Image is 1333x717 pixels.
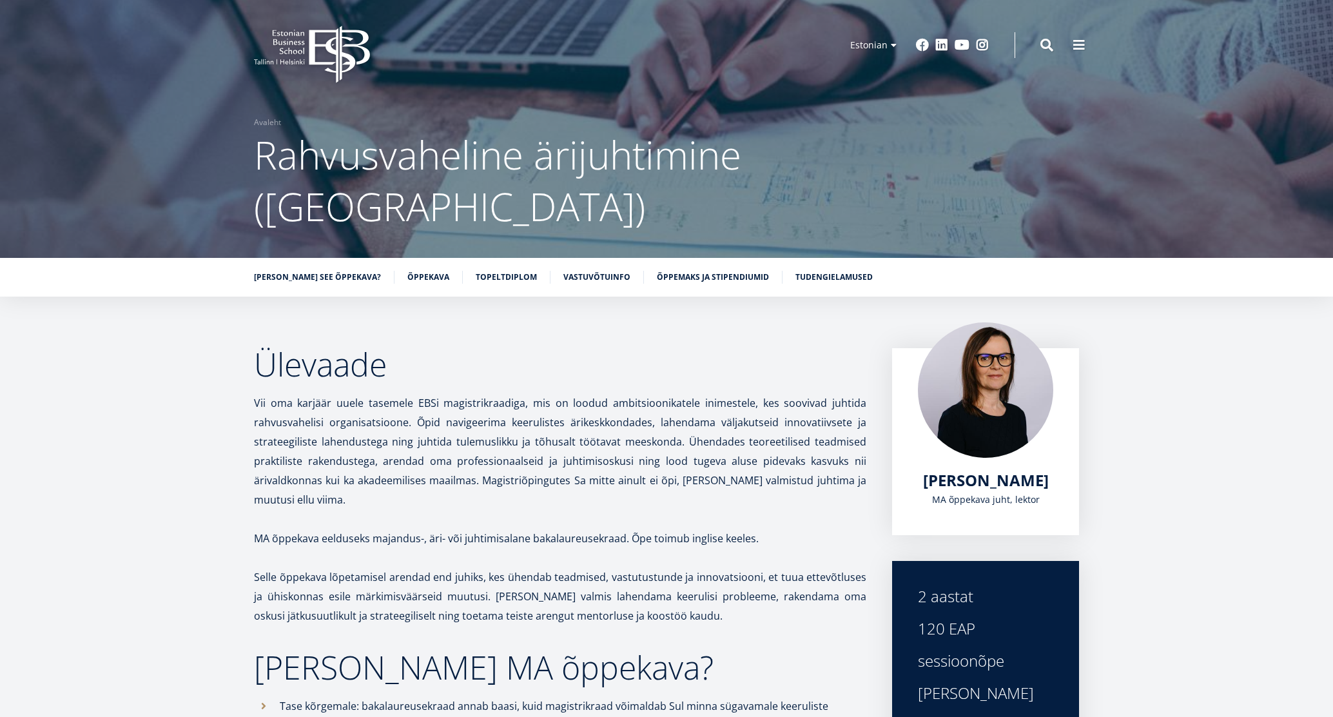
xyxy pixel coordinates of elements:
[563,271,630,284] a: Vastuvõtuinfo
[976,39,989,52] a: Instagram
[407,271,449,284] a: Õppekava
[918,619,1053,638] div: 120 EAP
[955,39,969,52] a: Youtube
[918,683,1053,703] div: [PERSON_NAME]
[935,39,948,52] a: Linkedin
[923,471,1049,490] a: [PERSON_NAME]
[657,271,769,284] a: Õppemaks ja stipendiumid
[923,469,1049,491] span: [PERSON_NAME]
[795,271,873,284] a: Tudengielamused
[254,567,866,625] p: Selle õppekava lõpetamisel arendad end juhiks, kes ühendab teadmised, vastutustunde ja innovatsio...
[918,322,1053,458] img: Piret Masso
[918,587,1053,606] div: 2 aastat
[918,490,1053,509] div: MA õppekava juht, lektor
[254,271,381,284] a: [PERSON_NAME] see õppekava?
[254,128,741,233] span: Rahvusvaheline ärijuhtimine ([GEOGRAPHIC_DATA])
[254,651,866,683] h2: [PERSON_NAME] MA õppekava?
[918,651,1053,671] div: sessioonõpe
[254,116,281,129] a: Avaleht
[254,529,866,548] p: MA õppekava eelduseks majandus-, äri- või juhtimisalane bakalaureusekraad. Õpe toimub inglise kee...
[254,348,866,380] h2: Ülevaade
[254,393,866,509] p: Vii oma karjäär uuele tasemele EBSi magistrikraadiga, mis on loodud ambitsioonikatele inimestele,...
[916,39,929,52] a: Facebook
[476,271,537,284] a: Topeltdiplom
